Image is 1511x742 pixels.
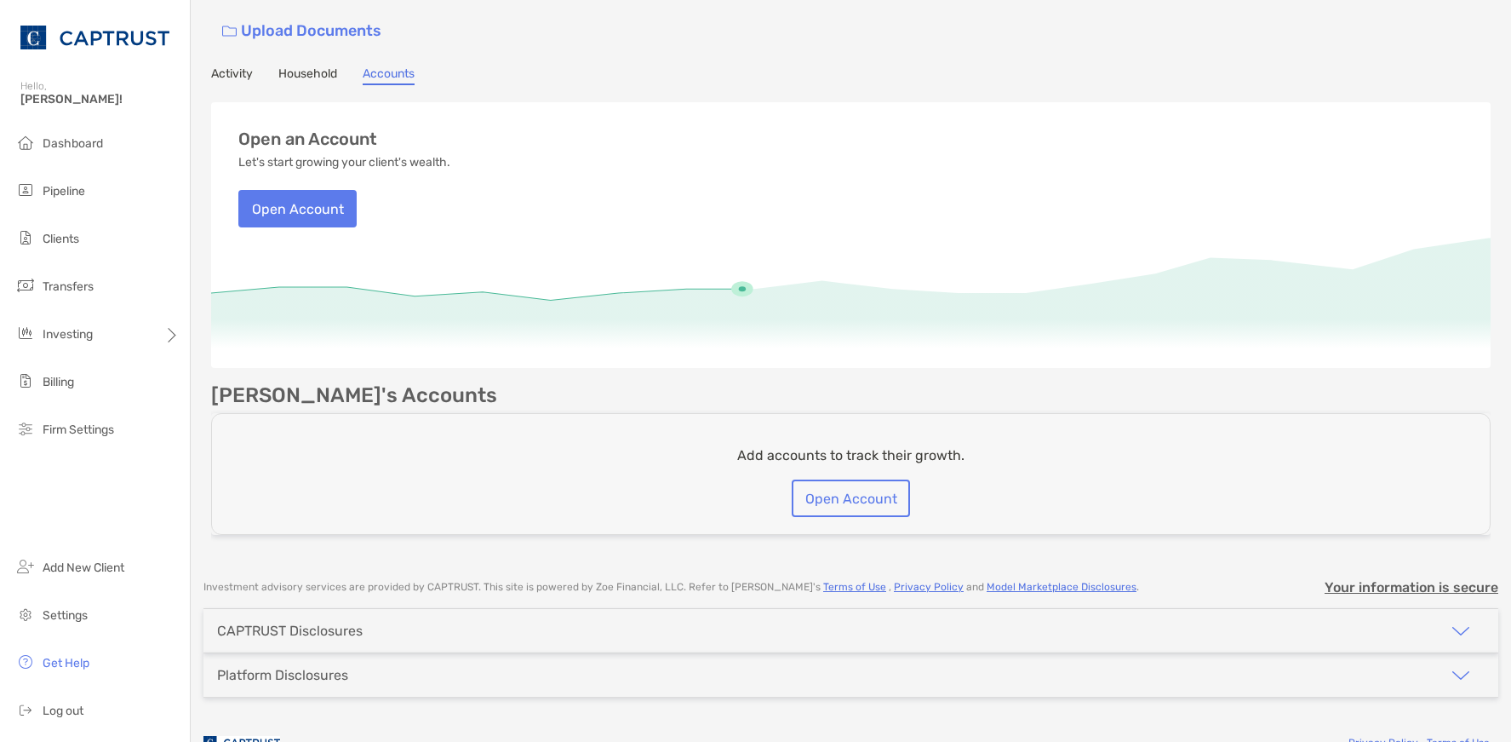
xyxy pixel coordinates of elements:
[737,445,964,466] p: Add accounts to track their growth.
[20,7,169,68] img: CAPTRUST Logo
[203,581,1139,594] p: Investment advisory services are provided by CAPTRUST . This site is powered by Zoe Financial, LL...
[43,327,93,342] span: Investing
[1451,621,1471,641] img: icon arrow
[15,180,36,200] img: pipeline icon
[15,275,36,296] img: transfers icon
[43,423,114,437] span: Firm Settings
[15,371,36,391] img: billing icon
[15,699,36,720] img: logout icon
[43,232,79,246] span: Clients
[15,556,36,577] img: add_new_client icon
[15,604,36,624] img: settings icon
[823,581,886,593] a: Terms of Use
[211,385,497,406] p: [PERSON_NAME]'s Accounts
[238,190,357,227] button: Open Account
[211,13,392,49] a: Upload Documents
[43,608,88,623] span: Settings
[238,156,450,170] p: Let's start growing your client's wealth.
[43,136,103,151] span: Dashboard
[43,184,85,198] span: Pipeline
[43,561,124,575] span: Add New Client
[1451,665,1471,686] img: icon arrow
[987,581,1136,593] a: Model Marketplace Disclosures
[43,656,89,670] span: Get Help
[15,227,36,248] img: clients icon
[278,66,337,85] a: Household
[211,66,253,85] a: Activity
[15,418,36,439] img: firm-settings icon
[43,279,94,294] span: Transfers
[222,26,237,37] img: button icon
[894,581,964,593] a: Privacy Policy
[792,480,910,517] button: Open Account
[217,623,363,639] div: CAPTRUST Disclosures
[15,652,36,672] img: get-help icon
[363,66,415,85] a: Accounts
[1325,579,1498,595] p: Your information is secure
[15,323,36,343] img: investing icon
[43,704,83,718] span: Log out
[217,667,348,683] div: Platform Disclosures
[15,132,36,152] img: dashboard icon
[43,375,74,389] span: Billing
[238,129,377,149] h3: Open an Account
[20,92,180,106] span: [PERSON_NAME]!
